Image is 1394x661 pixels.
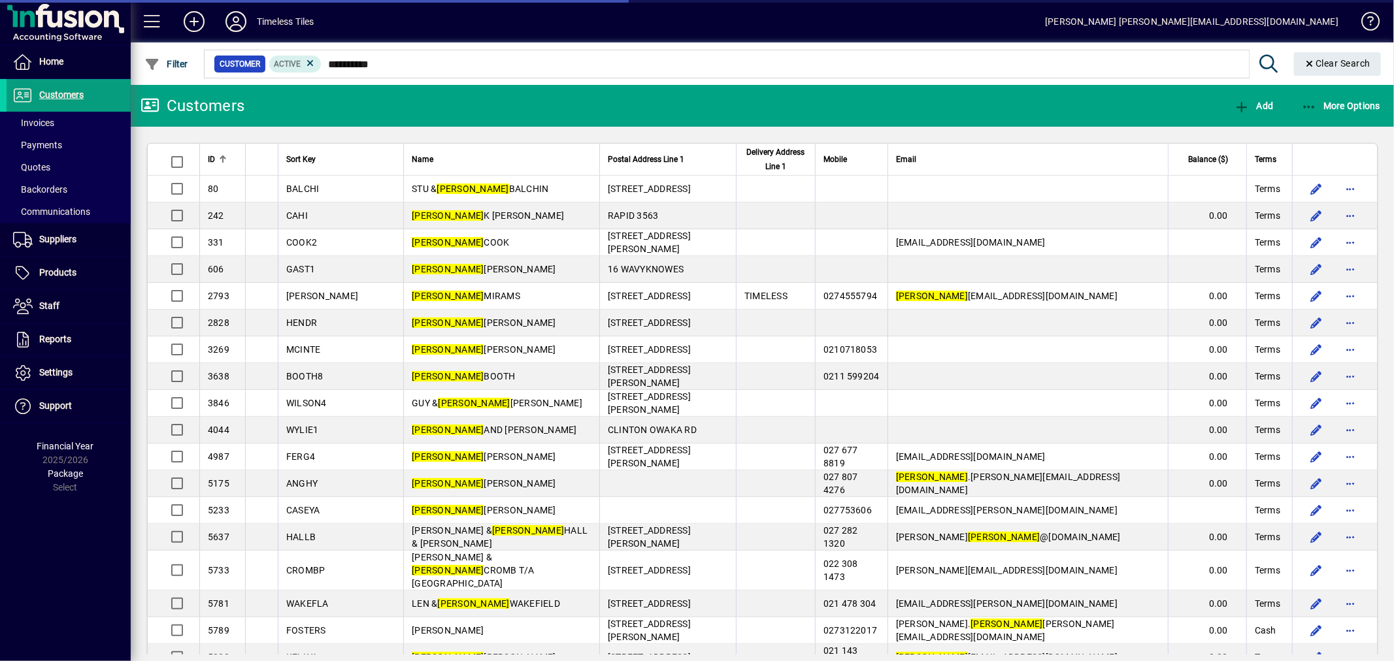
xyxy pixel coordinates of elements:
td: 0.00 [1168,417,1246,443]
span: Terms [1255,343,1280,356]
span: Customers [39,89,84,100]
span: GUY & [PERSON_NAME] [412,398,582,408]
em: [PERSON_NAME] [412,478,484,489]
span: [EMAIL_ADDRESS][PERSON_NAME][DOMAIN_NAME] [896,505,1118,515]
span: [PERSON_NAME] [412,317,556,328]
button: More options [1340,312,1361,333]
span: Quotes [13,162,50,172]
span: .[PERSON_NAME][EMAIL_ADDRESS][DOMAIN_NAME] [896,472,1121,495]
span: Customer [220,57,260,71]
span: Terms [1255,597,1280,610]
span: Sort Key [286,152,316,167]
span: CASEYA [286,505,320,515]
span: Staff [39,300,59,311]
button: More options [1340,232,1361,253]
a: Invoices [7,112,131,134]
span: Postal Address Line 1 [608,152,684,167]
span: Terms [1255,530,1280,543]
span: AND [PERSON_NAME] [412,425,577,435]
span: [PERSON_NAME] [412,625,484,636]
span: Delivery Address Line 1 [744,145,807,174]
span: CROMBP [286,565,325,575]
span: [PERSON_NAME] @[DOMAIN_NAME] [896,532,1121,542]
span: Terms [1255,564,1280,577]
td: 0.00 [1168,524,1246,551]
button: More options [1340,205,1361,226]
td: 0.00 [1168,551,1246,590]
span: CAHI [286,210,308,221]
span: Active [274,59,301,69]
button: More options [1340,393,1361,413]
span: [PERSON_NAME] [412,264,556,274]
span: Terms [1255,396,1280,410]
em: [PERSON_NAME] [492,525,564,536]
div: ID [208,152,237,167]
span: [PERSON_NAME] [412,451,556,462]
button: Add [173,10,215,33]
span: [STREET_ADDRESS] [608,317,691,328]
a: Support [7,390,131,423]
span: [STREET_ADDRESS][PERSON_NAME] [608,231,691,254]
button: Edit [1306,620,1327,641]
span: 2793 [208,291,229,301]
span: 4044 [208,425,229,435]
button: Edit [1306,393,1327,413]
button: More options [1340,620,1361,641]
button: Edit [1306,526,1327,547]
span: 5637 [208,532,229,542]
span: COOK2 [286,237,317,248]
span: 5781 [208,598,229,609]
span: Mobile [823,152,847,167]
span: 3846 [208,398,229,408]
button: More options [1340,419,1361,440]
span: Email [896,152,916,167]
span: K [PERSON_NAME] [412,210,564,221]
em: [PERSON_NAME] [412,264,484,274]
em: [PERSON_NAME] [438,398,510,408]
span: Reports [39,334,71,344]
em: [PERSON_NAME] [896,472,968,482]
span: 5733 [208,565,229,575]
button: Edit [1306,560,1327,581]
td: 0.00 [1168,310,1246,336]
button: Edit [1306,500,1327,521]
span: [EMAIL_ADDRESS][DOMAIN_NAME] [896,291,1118,301]
span: [PERSON_NAME] [412,505,556,515]
span: 027 677 8819 [823,445,858,468]
button: More options [1340,259,1361,280]
span: 5789 [208,625,229,636]
span: HENDR [286,317,317,328]
span: ID [208,152,215,167]
span: CLINTON OWAKA RD [608,425,697,435]
span: Terms [1255,423,1280,436]
td: 0.00 [1168,617,1246,644]
button: More options [1340,593,1361,614]
mat-chip: Activation Status: Active [269,56,322,73]
span: 027 282 1320 [823,525,858,549]
button: More options [1340,560,1361,581]
span: 027753606 [823,505,872,515]
em: [PERSON_NAME] [896,291,968,301]
em: [PERSON_NAME] [437,598,509,609]
span: Terms [1255,504,1280,517]
span: LEN & WAKEFIELD [412,598,560,609]
button: Filter [141,52,191,76]
td: 0.00 [1168,470,1246,497]
button: More Options [1298,94,1384,118]
span: FOSTERS [286,625,326,636]
span: Terms [1255,209,1280,222]
a: Products [7,257,131,289]
span: Terms [1255,236,1280,249]
a: Quotes [7,156,131,178]
em: [PERSON_NAME] [971,619,1042,629]
button: Edit [1306,232,1327,253]
button: Profile [215,10,257,33]
span: [STREET_ADDRESS] [608,565,691,575]
td: 0.00 [1168,590,1246,617]
span: [STREET_ADDRESS] [608,184,691,194]
a: Staff [7,290,131,323]
span: 0211 599204 [823,371,880,381]
a: Knowledge Base [1352,3,1378,45]
span: [PERSON_NAME] [412,344,556,355]
span: WYLIE1 [286,425,319,435]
